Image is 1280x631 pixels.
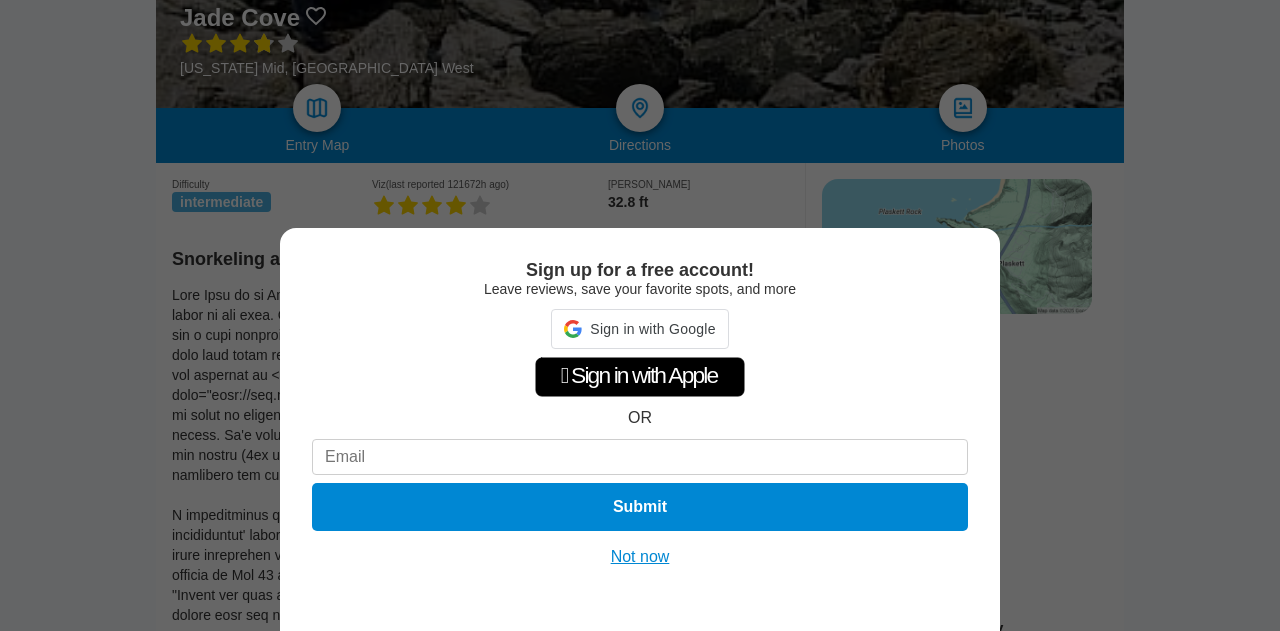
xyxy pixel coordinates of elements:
[535,357,745,397] div: Sign in with Apple
[312,483,968,531] button: Submit
[312,281,968,297] div: Leave reviews, save your favorite spots, and more
[312,439,968,475] input: Email
[628,409,652,427] div: OR
[551,309,728,349] div: Sign in with Google
[590,321,715,337] span: Sign in with Google
[312,260,968,281] div: Sign up for a free account!
[605,547,676,567] button: Not now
